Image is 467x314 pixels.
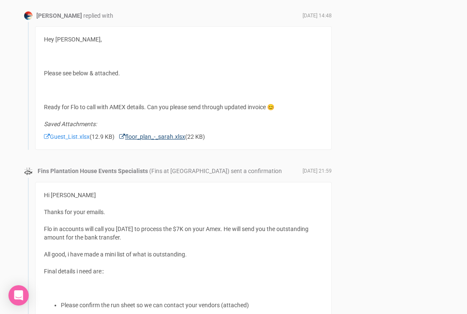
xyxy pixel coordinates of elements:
[38,168,148,174] strong: Fins Plantation House Events Specialists
[44,191,323,292] div: Hi [PERSON_NAME] Thanks for your emails. Flo in accounts will call you [DATE] to process the $7K ...
[24,167,33,176] img: data
[303,12,332,19] span: [DATE] 14:48
[35,26,332,150] div: Hey [PERSON_NAME], Please see below & attached. Ready for Flo to call with AMEX details. Can you ...
[119,133,205,140] span: (22 KB)
[83,12,113,19] span: replied with
[61,301,323,309] li: Please confirm the run sheet so we can contact your vendors (attached)
[119,133,185,140] a: floor_plan_-_sarah.xlsx
[24,11,33,20] img: Profile Image
[36,12,82,19] strong: [PERSON_NAME]
[44,121,97,127] i: Saved Attachments:
[303,168,332,175] span: [DATE] 21:59
[44,133,115,140] span: (12.9 KB)
[44,133,90,140] a: Guest_List.xlsx
[8,285,29,306] div: Open Intercom Messenger
[149,168,282,174] span: (Fins at [GEOGRAPHIC_DATA]) sent a confirmation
